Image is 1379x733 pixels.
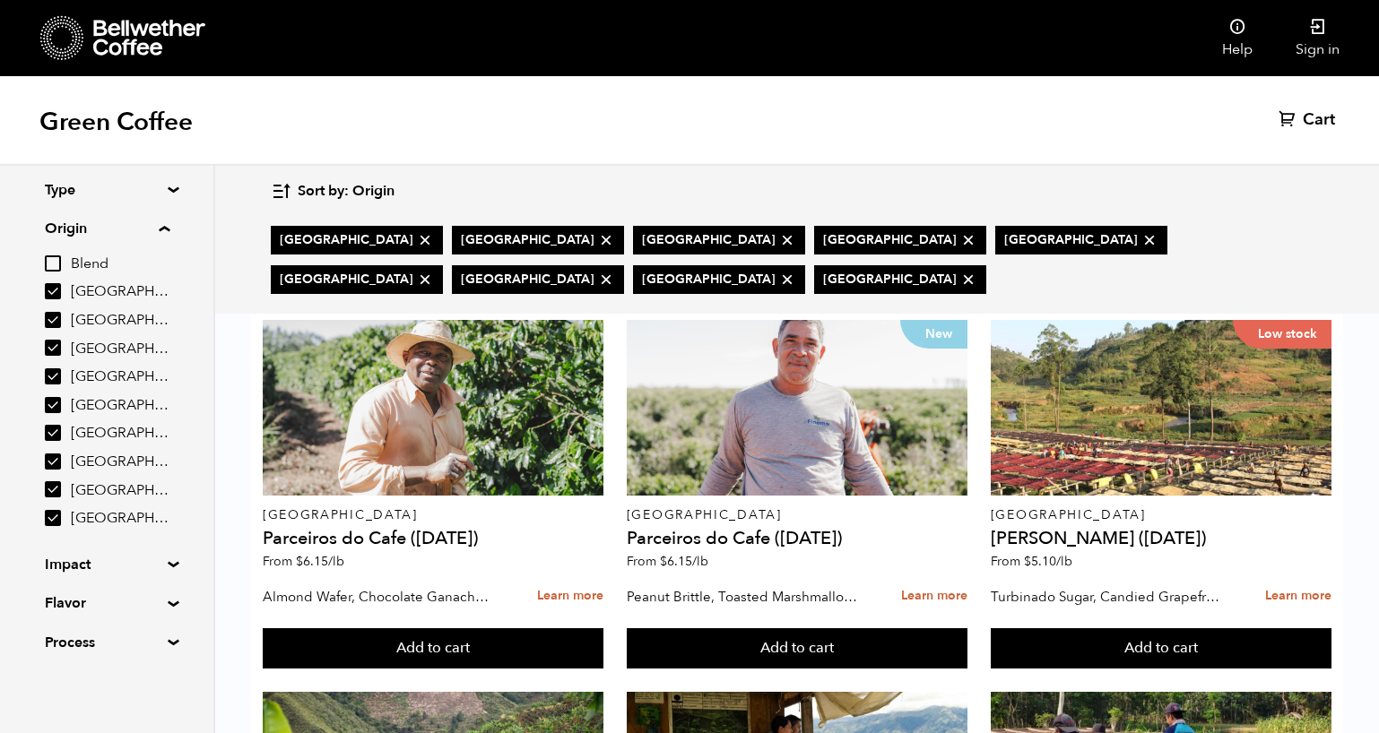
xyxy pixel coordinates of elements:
span: [GEOGRAPHIC_DATA] [823,271,977,289]
span: [GEOGRAPHIC_DATA] [71,340,169,359]
a: Learn more [537,577,603,616]
span: [GEOGRAPHIC_DATA] [642,231,796,249]
span: [GEOGRAPHIC_DATA] [71,424,169,444]
span: Blend [71,254,169,274]
span: $ [296,553,303,570]
p: New [900,320,967,349]
a: Cart [1279,109,1340,131]
input: [GEOGRAPHIC_DATA] [45,510,61,526]
span: Cart [1303,109,1335,131]
bdi: 6.15 [660,553,708,570]
input: Blend [45,255,61,272]
span: $ [1024,553,1031,570]
summary: Origin [45,218,169,239]
h4: [PERSON_NAME] ([DATE]) [991,530,1331,548]
span: /lb [692,553,708,570]
p: [GEOGRAPHIC_DATA] [263,509,603,522]
span: From [263,553,344,570]
input: [GEOGRAPHIC_DATA] [45,340,61,356]
span: [GEOGRAPHIC_DATA] [280,271,434,289]
span: /lb [1056,553,1072,570]
bdi: 5.10 [1024,553,1072,570]
span: $ [660,553,667,570]
button: Sort by: Origin [271,170,395,212]
span: /lb [328,553,344,570]
input: [GEOGRAPHIC_DATA] [45,283,61,299]
span: [GEOGRAPHIC_DATA] [71,396,169,416]
span: [GEOGRAPHIC_DATA] [71,509,169,529]
input: [GEOGRAPHIC_DATA] [45,481,61,497]
h4: Parceiros do Cafe ([DATE]) [263,530,603,548]
span: [GEOGRAPHIC_DATA] [280,231,434,249]
a: Learn more [1265,577,1331,616]
p: [GEOGRAPHIC_DATA] [991,509,1331,522]
span: [GEOGRAPHIC_DATA] [461,271,615,289]
h4: Parceiros do Cafe ([DATE]) [627,530,967,548]
h1: Green Coffee [39,106,193,138]
span: [GEOGRAPHIC_DATA] [823,231,977,249]
summary: Process [45,632,169,653]
span: [GEOGRAPHIC_DATA] [461,231,615,249]
input: [GEOGRAPHIC_DATA] [45,453,61,470]
span: [GEOGRAPHIC_DATA] [71,453,169,472]
span: [GEOGRAPHIC_DATA] [71,481,169,501]
span: From [627,553,708,570]
a: Learn more [901,577,967,616]
button: Add to cart [263,628,603,669]
summary: Flavor [45,592,169,614]
input: [GEOGRAPHIC_DATA] [45,425,61,441]
input: [GEOGRAPHIC_DATA] [45,368,61,384]
button: Add to cart [991,628,1331,669]
span: [GEOGRAPHIC_DATA] [642,271,796,289]
p: [GEOGRAPHIC_DATA] [627,509,967,522]
span: [GEOGRAPHIC_DATA] [71,367,169,387]
span: [GEOGRAPHIC_DATA] [71,282,169,302]
button: Add to cart [627,628,967,669]
p: Low stock [1233,320,1331,349]
span: Sort by: Origin [298,182,395,202]
input: [GEOGRAPHIC_DATA] [45,312,61,328]
a: Low stock [991,320,1331,496]
a: New [627,320,967,496]
span: From [991,553,1072,570]
summary: Impact [45,554,169,575]
span: [GEOGRAPHIC_DATA] [1004,231,1158,249]
p: Turbinado Sugar, Candied Grapefruit, Spiced Plum [991,583,1223,610]
bdi: 6.15 [296,553,344,570]
span: [GEOGRAPHIC_DATA] [71,311,169,331]
summary: Type [45,179,169,201]
p: Almond Wafer, Chocolate Ganache, Bing Cherry [263,583,495,610]
input: [GEOGRAPHIC_DATA] [45,397,61,413]
p: Peanut Brittle, Toasted Marshmallow, Bittersweet Chocolate [627,583,859,610]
